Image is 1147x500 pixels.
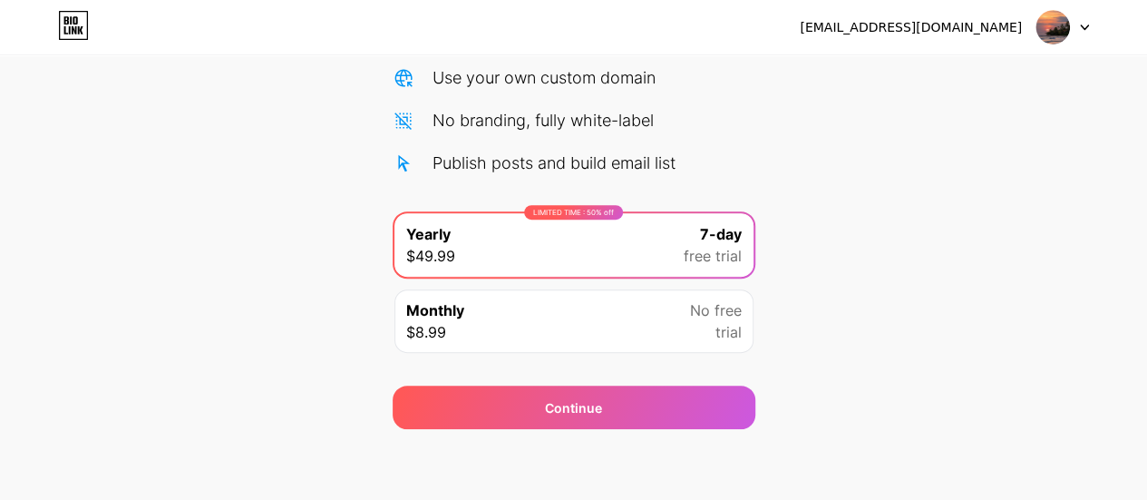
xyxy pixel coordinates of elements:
[700,223,742,245] span: 7-day
[545,398,602,417] span: Continue
[433,151,676,175] div: Publish posts and build email list
[524,205,623,220] div: LIMITED TIME : 50% off
[406,223,451,245] span: Yearly
[690,299,742,321] span: No free
[800,18,1022,37] div: [EMAIL_ADDRESS][DOMAIN_NAME]
[433,108,654,132] div: No branding, fully white-label
[433,65,656,90] div: Use your own custom domain
[1035,10,1070,44] img: langitsenja
[406,245,455,267] span: $49.99
[684,245,742,267] span: free trial
[715,321,742,343] span: trial
[406,299,464,321] span: Monthly
[406,321,446,343] span: $8.99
